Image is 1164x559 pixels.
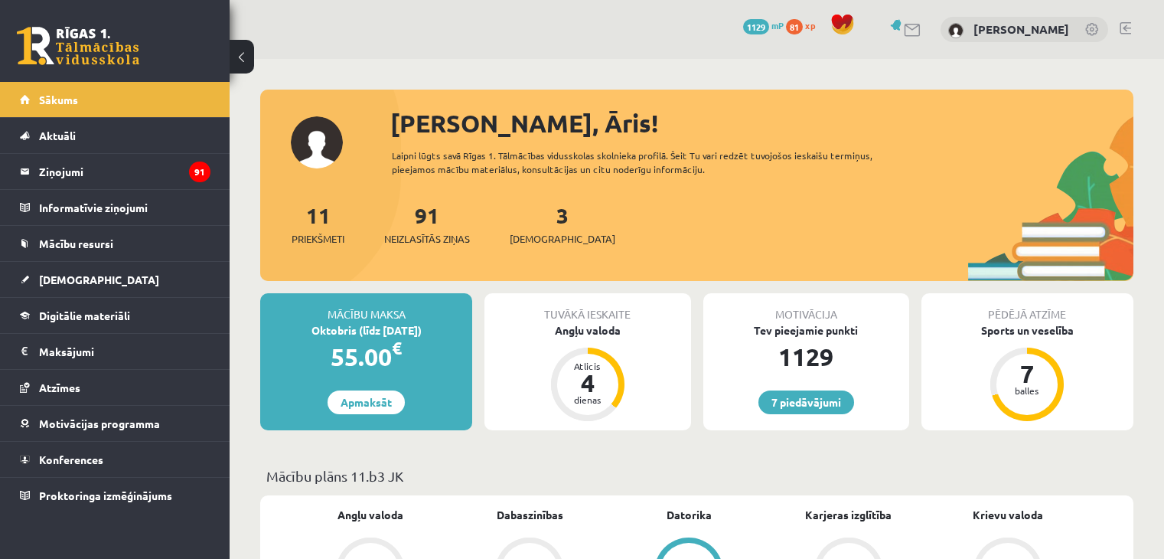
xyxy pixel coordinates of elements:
span: xp [805,19,815,31]
a: Angļu valoda Atlicis 4 dienas [484,322,690,423]
a: Datorika [667,507,712,523]
a: Dabaszinības [497,507,563,523]
a: Mācību resursi [20,226,210,261]
span: Priekšmeti [292,231,344,247]
a: Aktuāli [20,118,210,153]
p: Mācību plāns 11.b3 JK [266,466,1127,486]
a: Karjeras izglītība [805,507,892,523]
span: Mācību resursi [39,237,113,250]
a: Sports un veselība 7 balles [921,322,1133,423]
span: Aktuāli [39,129,76,142]
a: Proktoringa izmēģinājums [20,478,210,513]
div: balles [1004,386,1050,395]
a: 1129 mP [743,19,784,31]
span: Sākums [39,93,78,106]
a: 81 xp [786,19,823,31]
span: Motivācijas programma [39,417,160,430]
a: Informatīvie ziņojumi [20,190,210,225]
a: 3[DEMOGRAPHIC_DATA] [510,201,615,247]
div: Oktobris (līdz [DATE]) [260,322,472,338]
span: Proktoringa izmēģinājums [39,489,172,502]
div: Mācību maksa [260,293,472,322]
div: 55.00 [260,338,472,375]
span: Atzīmes [39,381,80,394]
span: [DEMOGRAPHIC_DATA] [510,231,615,247]
div: Pēdējā atzīme [921,293,1133,322]
span: Digitālie materiāli [39,309,130,322]
div: Tev pieejamie punkti [703,322,909,338]
i: 91 [189,162,210,182]
div: Laipni lūgts savā Rīgas 1. Tālmācības vidusskolas skolnieka profilā. Šeit Tu vari redzēt tuvojošo... [392,149,916,176]
a: Rīgas 1. Tālmācības vidusskola [17,27,139,65]
img: Āris Voronovs [948,23,963,38]
div: Sports un veselība [921,322,1133,338]
a: Konferences [20,442,210,477]
a: Apmaksāt [328,391,405,414]
a: [DEMOGRAPHIC_DATA] [20,262,210,297]
span: 1129 [743,19,769,34]
a: Digitālie materiāli [20,298,210,333]
span: 81 [786,19,803,34]
span: € [392,337,402,359]
a: Maksājumi [20,334,210,369]
a: 91Neizlasītās ziņas [384,201,470,247]
div: Tuvākā ieskaite [484,293,690,322]
span: [DEMOGRAPHIC_DATA] [39,273,159,286]
a: [PERSON_NAME] [973,21,1069,37]
span: mP [771,19,784,31]
a: 7 piedāvājumi [758,391,854,414]
div: Angļu valoda [484,322,690,338]
legend: Informatīvie ziņojumi [39,190,210,225]
div: 1129 [703,338,909,375]
a: Atzīmes [20,370,210,405]
div: Atlicis [565,361,611,371]
legend: Maksājumi [39,334,210,369]
span: Konferences [39,453,103,466]
a: Angļu valoda [337,507,403,523]
div: 7 [1004,361,1050,386]
div: Motivācija [703,293,909,322]
a: Ziņojumi91 [20,154,210,189]
div: [PERSON_NAME], Āris! [390,105,1133,142]
a: 11Priekšmeti [292,201,344,247]
span: Neizlasītās ziņas [384,231,470,247]
legend: Ziņojumi [39,154,210,189]
a: Motivācijas programma [20,406,210,441]
a: Sākums [20,82,210,117]
div: 4 [565,371,611,395]
div: dienas [565,395,611,404]
a: Krievu valoda [973,507,1043,523]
